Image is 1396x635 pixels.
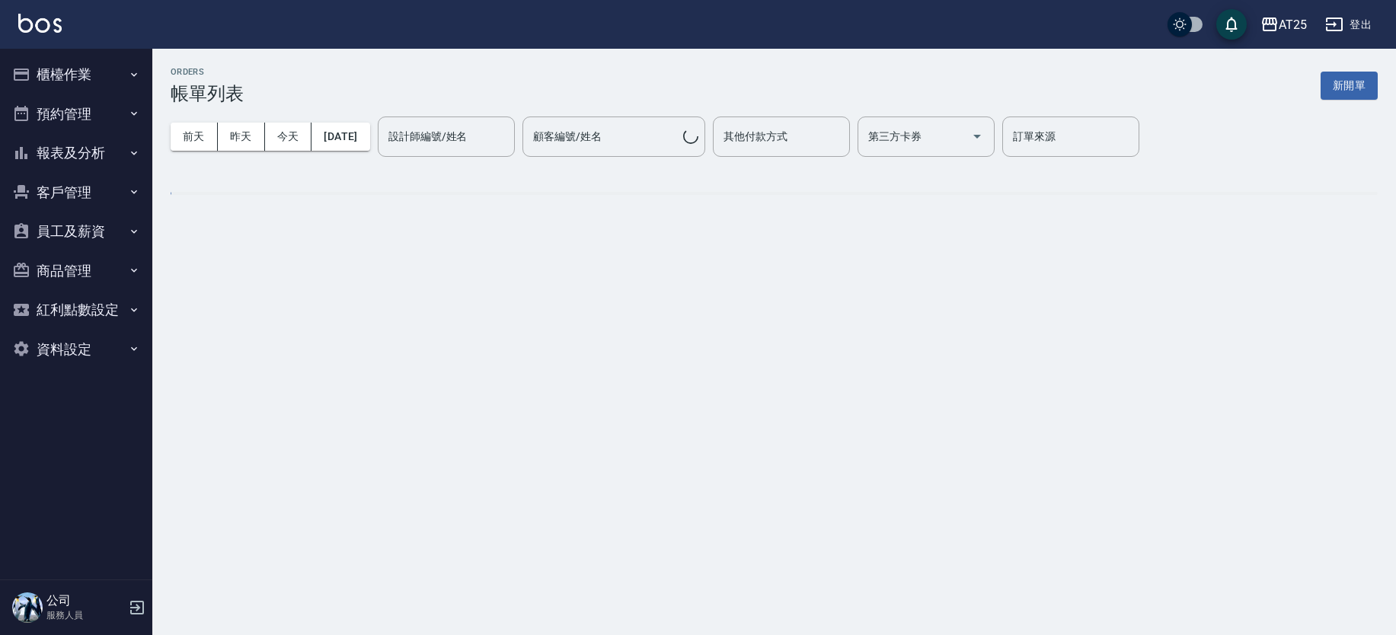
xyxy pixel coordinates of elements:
a: 新開單 [1321,78,1378,92]
button: 資料設定 [6,330,146,369]
img: Logo [18,14,62,33]
button: 昨天 [218,123,265,151]
button: 報表及分析 [6,133,146,173]
button: 新開單 [1321,72,1378,100]
button: 預約管理 [6,94,146,134]
button: 員工及薪資 [6,212,146,251]
button: save [1216,9,1247,40]
button: [DATE] [311,123,369,151]
button: 前天 [171,123,218,151]
button: AT25 [1254,9,1313,40]
h5: 公司 [46,593,124,608]
img: Person [12,592,43,623]
button: 今天 [265,123,312,151]
button: 商品管理 [6,251,146,291]
button: 櫃檯作業 [6,55,146,94]
button: 客戶管理 [6,173,146,212]
p: 服務人員 [46,608,124,622]
button: 紅利點數設定 [6,290,146,330]
h3: 帳單列表 [171,83,244,104]
div: AT25 [1279,15,1307,34]
button: Open [965,124,989,148]
button: 登出 [1319,11,1378,39]
h2: ORDERS [171,67,244,77]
